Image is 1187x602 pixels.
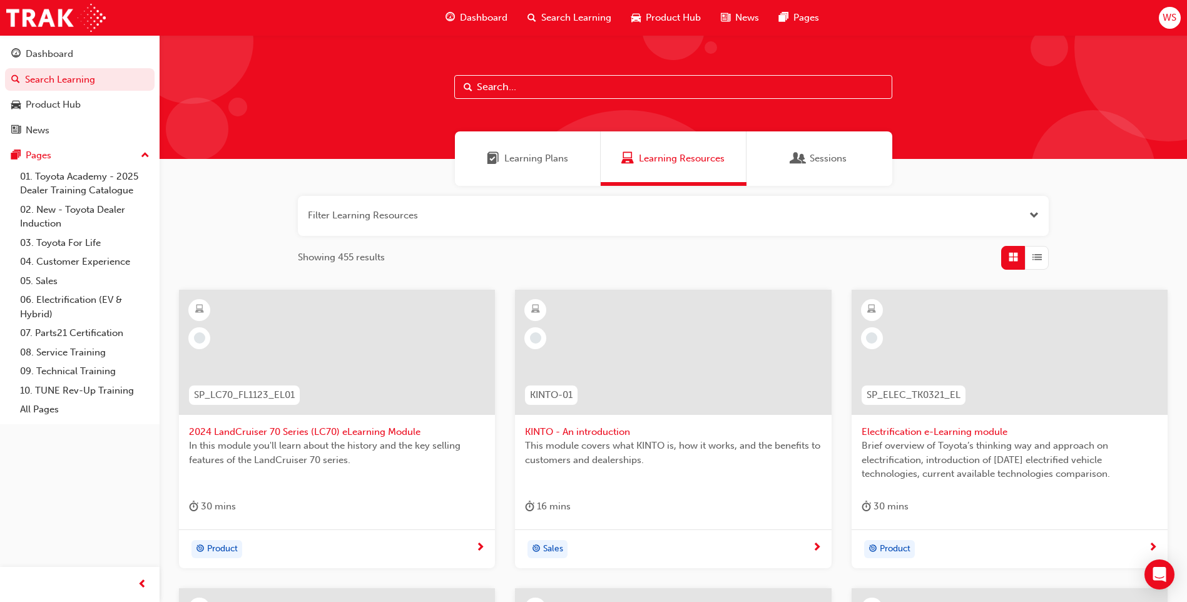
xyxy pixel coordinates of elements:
[15,252,155,272] a: 04. Customer Experience
[207,542,238,556] span: Product
[464,80,472,94] span: Search
[141,148,150,164] span: up-icon
[15,362,155,381] a: 09. Technical Training
[792,151,805,166] span: Sessions
[5,43,155,66] a: Dashboard
[769,5,829,31] a: pages-iconPages
[735,11,759,25] span: News
[15,233,155,253] a: 03. Toyota For Life
[793,11,819,25] span: Pages
[189,499,198,514] span: duration-icon
[1029,208,1039,223] button: Open the filter
[5,144,155,167] button: Pages
[436,5,517,31] a: guage-iconDashboard
[1009,250,1018,265] span: Grid
[298,250,385,265] span: Showing 455 results
[543,542,563,556] span: Sales
[196,541,205,558] span: target-icon
[525,425,821,439] span: KINTO - An introduction
[525,439,821,467] span: This module covers what KINTO is, how it works, and the benefits to customers and dealerships.
[454,75,892,99] input: Search...
[487,151,499,166] span: Learning Plans
[621,5,711,31] a: car-iconProduct Hub
[5,40,155,144] button: DashboardSearch LearningProduct HubNews
[15,272,155,291] a: 05. Sales
[862,499,871,514] span: duration-icon
[527,10,536,26] span: search-icon
[5,119,155,142] a: News
[862,439,1158,481] span: Brief overview of Toyota’s thinking way and approach on electrification, introduction of [DATE] e...
[531,302,540,318] span: learningResourceType_ELEARNING-icon
[639,151,725,166] span: Learning Resources
[525,499,534,514] span: duration-icon
[1159,7,1181,29] button: WS
[866,332,877,344] span: learningRecordVerb_NONE-icon
[1148,543,1158,554] span: next-icon
[5,68,155,91] a: Search Learning
[631,10,641,26] span: car-icon
[721,10,730,26] span: news-icon
[532,541,541,558] span: target-icon
[869,541,877,558] span: target-icon
[15,290,155,324] a: 06. Electrification (EV & Hybrid)
[15,324,155,343] a: 07. Parts21 Certification
[880,542,910,556] span: Product
[15,381,155,400] a: 10. TUNE Rev-Up Training
[541,11,611,25] span: Search Learning
[530,332,541,344] span: learningRecordVerb_NONE-icon
[11,74,20,86] span: search-icon
[15,200,155,233] a: 02. New - Toyota Dealer Induction
[1163,11,1176,25] span: WS
[138,577,147,593] span: prev-icon
[476,543,485,554] span: next-icon
[530,388,573,402] span: KINTO-01
[812,543,822,554] span: next-icon
[15,343,155,362] a: 08. Service Training
[460,11,507,25] span: Dashboard
[646,11,701,25] span: Product Hub
[6,4,106,32] img: Trak
[517,5,621,31] a: search-iconSearch Learning
[26,98,81,112] div: Product Hub
[446,10,455,26] span: guage-icon
[11,150,21,161] span: pages-icon
[194,332,205,344] span: learningRecordVerb_NONE-icon
[5,93,155,116] a: Product Hub
[862,499,909,514] div: 30 mins
[26,123,49,138] div: News
[862,425,1158,439] span: Electrification e-Learning module
[1032,250,1042,265] span: List
[11,125,21,136] span: news-icon
[194,388,295,402] span: SP_LC70_FL1123_EL01
[515,290,831,569] a: KINTO-01KINTO - An introductionThis module covers what KINTO is, how it works, and the benefits t...
[11,49,21,60] span: guage-icon
[11,99,21,111] span: car-icon
[601,131,746,186] a: Learning ResourcesLearning Resources
[1144,559,1174,589] div: Open Intercom Messenger
[867,388,960,402] span: SP_ELEC_TK0321_EL
[26,148,51,163] div: Pages
[189,439,485,467] span: In this module you'll learn about the history and the key selling features of the LandCruiser 70 ...
[26,47,73,61] div: Dashboard
[15,400,155,419] a: All Pages
[779,10,788,26] span: pages-icon
[195,302,204,318] span: learningResourceType_ELEARNING-icon
[711,5,769,31] a: news-iconNews
[525,499,571,514] div: 16 mins
[746,131,892,186] a: SessionsSessions
[810,151,847,166] span: Sessions
[455,131,601,186] a: Learning PlansLearning Plans
[179,290,495,569] a: SP_LC70_FL1123_EL012024 LandCruiser 70 Series (LC70) eLearning ModuleIn this module you'll learn ...
[15,167,155,200] a: 01. Toyota Academy - 2025 Dealer Training Catalogue
[621,151,634,166] span: Learning Resources
[189,499,236,514] div: 30 mins
[504,151,568,166] span: Learning Plans
[189,425,485,439] span: 2024 LandCruiser 70 Series (LC70) eLearning Module
[852,290,1168,569] a: SP_ELEC_TK0321_ELElectrification e-Learning moduleBrief overview of Toyota’s thinking way and app...
[867,302,876,318] span: learningResourceType_ELEARNING-icon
